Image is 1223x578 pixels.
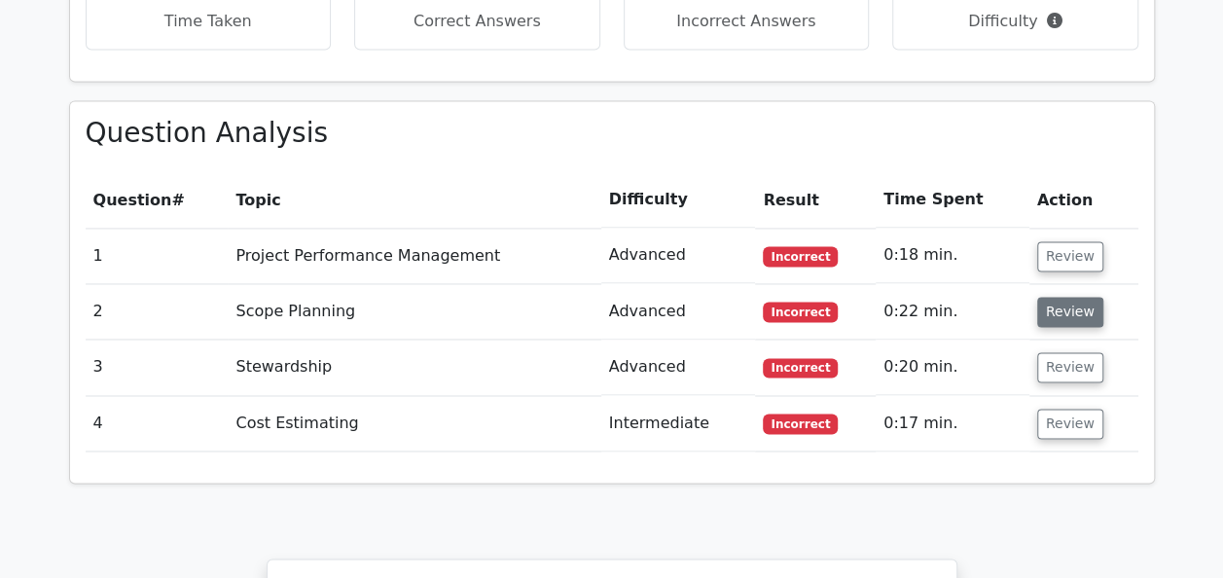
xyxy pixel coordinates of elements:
[228,340,600,395] td: Stewardship
[1037,352,1103,382] button: Review
[763,358,838,378] span: Incorrect
[1037,409,1103,439] button: Review
[601,396,756,452] td: Intermediate
[86,228,229,283] td: 1
[601,284,756,340] td: Advanced
[1037,297,1103,327] button: Review
[86,396,229,452] td: 4
[93,191,172,209] span: Question
[876,228,1029,283] td: 0:18 min.
[86,340,229,395] td: 3
[86,172,229,228] th: #
[876,284,1029,340] td: 0:22 min.
[228,284,600,340] td: Scope Planning
[1037,241,1103,271] button: Review
[1029,172,1138,228] th: Action
[601,228,756,283] td: Advanced
[909,10,1122,33] p: Difficulty
[86,284,229,340] td: 2
[601,172,756,228] th: Difficulty
[876,396,1029,452] td: 0:17 min.
[102,10,315,33] p: Time Taken
[601,340,756,395] td: Advanced
[640,10,853,33] p: Incorrect Answers
[228,228,600,283] td: Project Performance Management
[86,117,1138,150] h3: Question Analysis
[876,340,1029,395] td: 0:20 min.
[763,302,838,321] span: Incorrect
[876,172,1029,228] th: Time Spent
[763,246,838,266] span: Incorrect
[763,414,838,433] span: Incorrect
[755,172,876,228] th: Result
[228,396,600,452] td: Cost Estimating
[371,10,584,33] p: Correct Answers
[228,172,600,228] th: Topic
